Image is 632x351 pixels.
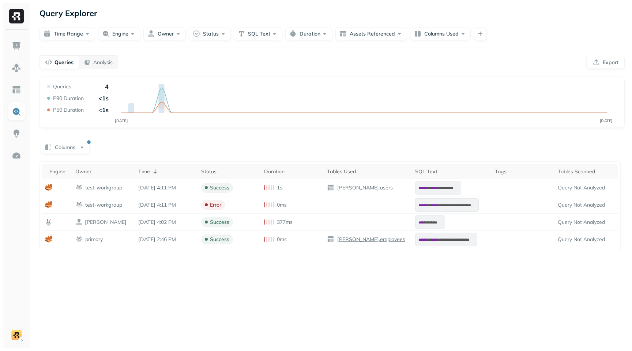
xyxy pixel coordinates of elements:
p: test-workgroup [85,202,122,208]
p: 1s [277,184,282,191]
div: Time [138,167,195,176]
button: Columns [41,141,90,154]
p: [PERSON_NAME].users [336,184,393,191]
p: 377ms [277,219,293,226]
img: Assets [12,63,21,73]
div: Tables Scanned [558,168,615,175]
img: Query Explorer [12,107,21,117]
img: Optimization [12,151,21,160]
p: Query Not Analyzed [558,202,615,208]
div: Duration [264,168,321,175]
p: Analysis [93,59,113,66]
p: P90 Duration [53,95,84,102]
p: Query Not Analyzed [558,184,615,191]
div: SQL Text [415,168,489,175]
div: Tags [495,168,552,175]
button: Assets Referenced [335,27,407,40]
p: trino [85,219,127,226]
p: Query Not Analyzed [558,219,615,226]
p: Queries [53,83,71,90]
img: Insights [12,129,21,138]
img: table [327,236,334,243]
p: Query Not Analyzed [558,236,615,243]
p: P50 Duration [53,107,84,114]
p: <1s [98,106,109,114]
img: demo [11,330,22,340]
p: Queries [54,59,74,66]
p: [PERSON_NAME].employees [336,236,405,243]
p: 0ms [277,202,287,208]
p: Aug 17, 2025 4:11 PM [138,202,195,208]
img: Ryft [9,9,24,23]
div: Status [201,168,258,175]
img: workgroup [75,184,83,191]
button: Duration [285,27,332,40]
p: Aug 17, 2025 2:46 PM [138,236,195,243]
p: primary [85,236,103,243]
div: Owner [75,168,132,175]
img: workgroup [75,236,83,243]
p: error [210,202,221,208]
p: Query Explorer [39,7,97,20]
div: Engine [49,168,69,175]
p: <1s [98,95,109,102]
img: Asset Explorer [12,85,21,95]
button: Engine [98,27,140,40]
div: Tables Used [327,168,409,175]
button: SQL Text [234,27,282,40]
a: [PERSON_NAME].users [334,184,393,191]
img: workgroup [75,201,83,208]
img: Dashboard [12,41,21,51]
p: test-workgroup [85,184,122,191]
tspan: [DATE] [115,118,128,123]
a: [PERSON_NAME].employees [334,236,405,243]
p: success [210,184,229,191]
tspan: [DATE] [600,118,613,123]
p: Aug 17, 2025 4:11 PM [138,184,195,191]
img: owner [75,218,83,226]
button: Export [586,56,625,69]
img: table [327,184,334,191]
p: 4 [105,83,109,90]
p: 0ms [277,236,287,243]
p: success [210,219,229,226]
button: Columns Used [410,27,471,40]
button: Status [189,27,231,40]
button: Owner [143,27,186,40]
p: success [210,236,229,243]
p: Aug 17, 2025 4:02 PM [138,219,195,226]
button: Time Range [39,27,95,40]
